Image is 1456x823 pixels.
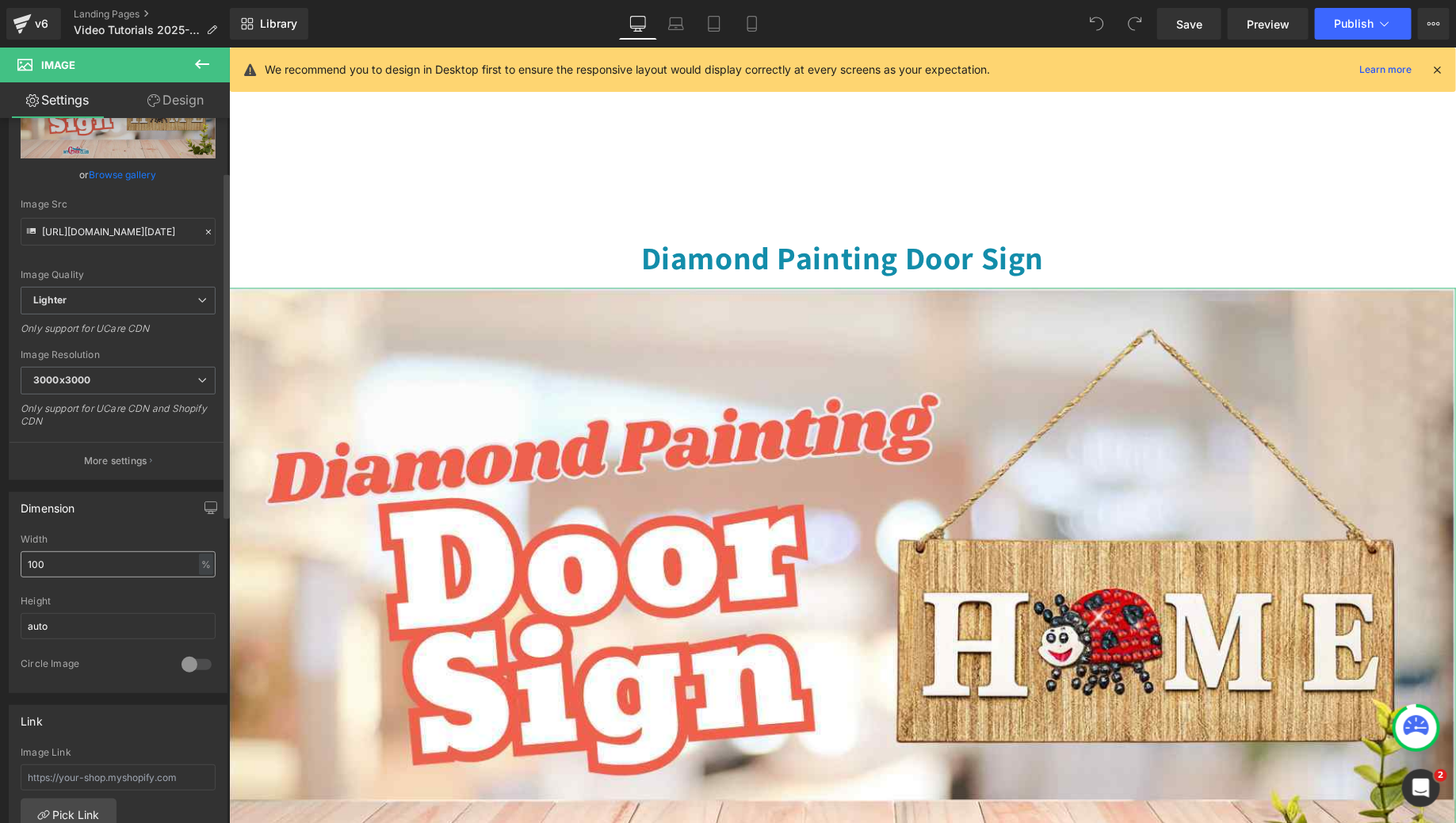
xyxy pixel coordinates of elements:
button: More [1418,8,1450,40]
input: Link [21,218,216,246]
div: v6 [32,13,52,34]
button: Undo [1081,8,1113,40]
div: Width [21,534,216,545]
a: Browse gallery [90,161,157,189]
div: Image Quality [21,269,216,280]
input: https://your-shop.myshopify.com [21,764,216,791]
a: Design [118,82,233,118]
div: % [199,554,213,575]
p: More settings [84,454,147,468]
button: Publish [1315,8,1412,40]
div: Dimension [21,493,75,515]
div: Image Link [21,747,216,758]
div: Link [21,706,43,728]
input: auto [21,613,216,639]
a: Learn more [1353,60,1418,79]
span: Image [41,59,75,71]
span: Video Tutorials 2025-01 [74,24,200,36]
span: Preview [1247,16,1290,32]
div: Only support for UCare CDN and Shopify CDN [21,402,216,438]
span: Publish [1334,17,1374,30]
div: Image Src [21,199,216,210]
span: Save [1176,16,1202,32]
p: We recommend you to design in Desktop first to ensure the responsive layout would display correct... [265,61,990,78]
input: auto [21,551,216,577]
div: Circle Image [21,657,166,674]
a: v6 [6,8,61,40]
a: Laptop [657,8,695,40]
a: Preview [1228,8,1309,40]
b: 3000x3000 [33,374,90,386]
button: More settings [10,442,227,479]
b: Lighter [33,294,67,306]
div: Only support for UCare CDN [21,322,216,345]
iframe: Intercom live chat [1402,769,1440,807]
button: Redo [1119,8,1151,40]
div: Height [21,596,216,607]
a: Tablet [695,8,733,40]
a: Landing Pages [74,8,230,21]
div: or [21,166,216,183]
a: New Library [230,8,308,40]
a: Desktop [619,8,657,40]
a: Mobile [733,8,771,40]
span: 2 [1435,769,1447,782]
span: Library [260,17,297,31]
div: Image Resolution [21,349,216,360]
